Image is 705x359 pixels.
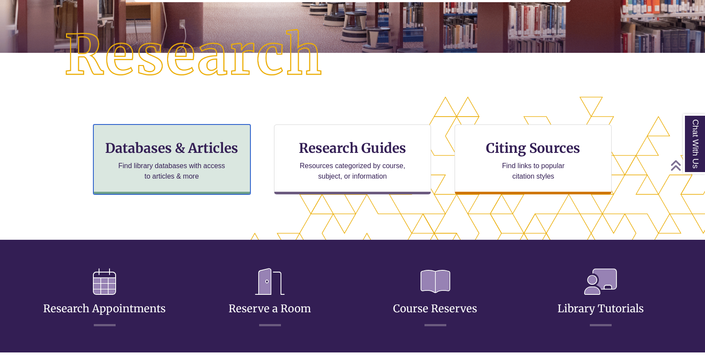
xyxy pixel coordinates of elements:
a: Research Appointments [43,281,166,315]
img: Research [35,0,352,111]
a: Research Guides Resources categorized by course, subject, or information [274,124,431,194]
a: Reserve a Room [229,281,311,315]
p: Find library databases with access to articles & more [115,161,229,182]
h3: Citing Sources [480,140,587,156]
h3: Research Guides [281,140,424,156]
a: Databases & Articles Find library databases with access to articles & more [93,124,250,194]
h3: Databases & Articles [101,140,243,156]
a: Citing Sources Find links to popular citation styles [455,124,612,194]
a: Course Reserves [393,281,477,315]
a: Back to Top [670,159,703,171]
p: Find links to popular citation styles [491,161,576,182]
a: Library Tutorials [558,281,644,315]
p: Resources categorized by course, subject, or information [296,161,410,182]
